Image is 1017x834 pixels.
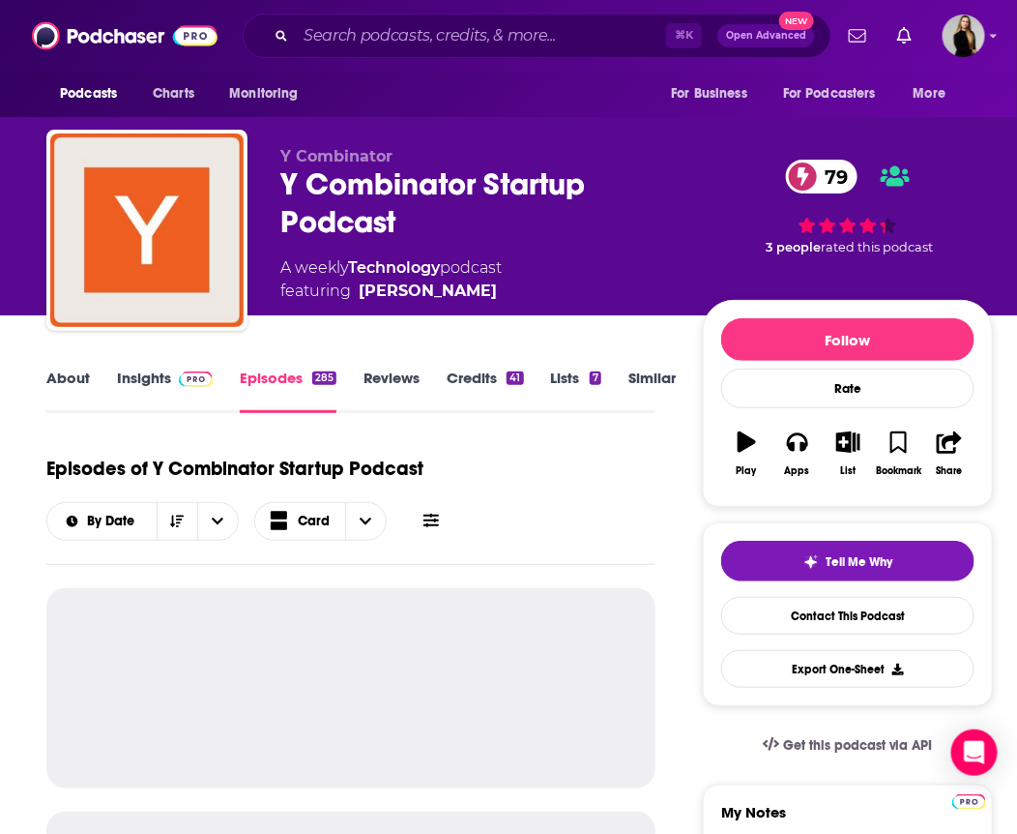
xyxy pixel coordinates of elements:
[46,369,90,413] a: About
[657,75,771,112] button: open menu
[243,14,831,58] div: Search podcasts, credits, & more...
[876,465,921,477] div: Bookmark
[936,465,962,477] div: Share
[60,80,117,107] span: Podcasts
[943,15,985,57] button: Show profile menu
[153,80,194,107] span: Charts
[229,80,298,107] span: Monitoring
[717,24,815,47] button: Open AdvancedNew
[280,147,392,165] span: Y Combinator
[703,147,993,268] div: 79 3 peoplerated this podcast
[924,419,974,489] button: Share
[46,457,423,481] h1: Episodes of Y Combinator Startup Podcast
[721,318,974,361] button: Follow
[772,419,823,489] button: Apps
[50,134,244,327] img: Y Combinator Startup Podcast
[943,15,985,57] span: Logged in as editaivancevic
[786,160,857,194] a: 79
[737,465,757,477] div: Play
[363,369,420,413] a: Reviews
[721,419,771,489] button: Play
[721,597,974,635] a: Contact This Podcast
[157,503,197,540] button: Sort Direction
[952,791,986,810] a: Pro website
[46,502,239,541] h2: Choose List sort
[216,75,323,112] button: open menu
[721,369,974,408] div: Rate
[840,465,856,477] div: List
[197,503,238,540] button: open menu
[590,372,601,385] div: 7
[628,369,676,413] a: Similar
[783,80,876,107] span: For Podcasters
[47,515,157,528] button: open menu
[32,17,218,54] img: Podchaser - Follow, Share and Rate Podcasts
[783,737,933,754] span: Get this podcast via API
[296,20,666,51] input: Search podcasts, credits, & more...
[348,258,440,277] a: Technology
[507,372,523,385] div: 41
[821,240,933,254] span: rated this podcast
[785,465,810,477] div: Apps
[280,256,502,303] div: A weekly podcast
[298,515,330,528] span: Card
[900,75,971,112] button: open menu
[823,419,873,489] button: List
[140,75,206,112] a: Charts
[359,280,497,303] a: Craig Cannon
[951,730,998,776] div: Open Intercom Messenger
[254,502,388,541] button: Choose View
[889,19,919,52] a: Show notifications dropdown
[447,369,523,413] a: Credits41
[721,541,974,581] button: tell me why sparkleTell Me Why
[46,75,142,112] button: open menu
[943,15,985,57] img: User Profile
[179,372,213,387] img: Podchaser Pro
[312,372,336,385] div: 285
[240,369,336,413] a: Episodes285
[873,419,923,489] button: Bookmark
[726,31,806,41] span: Open Advanced
[770,75,904,112] button: open menu
[952,794,986,810] img: Podchaser Pro
[551,369,601,413] a: Lists7
[87,515,141,528] span: By Date
[721,650,974,688] button: Export One-Sheet
[827,554,893,570] span: Tell Me Why
[280,280,502,303] span: featuring
[779,12,814,30] span: New
[805,160,857,194] span: 79
[117,369,213,413] a: InsightsPodchaser Pro
[666,23,702,48] span: ⌘ K
[766,240,821,254] span: 3 people
[841,19,874,52] a: Show notifications dropdown
[803,554,819,570] img: tell me why sparkle
[747,722,948,769] a: Get this podcast via API
[914,80,946,107] span: More
[671,80,747,107] span: For Business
